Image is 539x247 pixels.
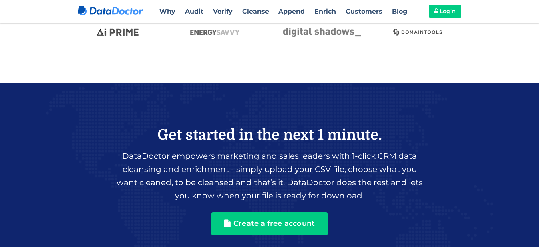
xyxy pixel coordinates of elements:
[242,8,269,15] span: Cleanse
[278,8,305,15] span: Append
[346,8,382,15] span: Customers
[392,8,407,15] span: Blog
[213,8,233,15] span: Verify
[78,148,461,204] p: DataDoctor empowers marketing and sales leaders with 1-click CRM data cleansing and enrichment - ...
[314,8,336,15] span: Enrich
[159,8,175,15] span: Why
[211,212,328,235] button: Create a free account
[185,8,203,15] span: Audit
[78,126,461,144] h2: Get started in the next 1 minute.
[429,5,461,18] a: Login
